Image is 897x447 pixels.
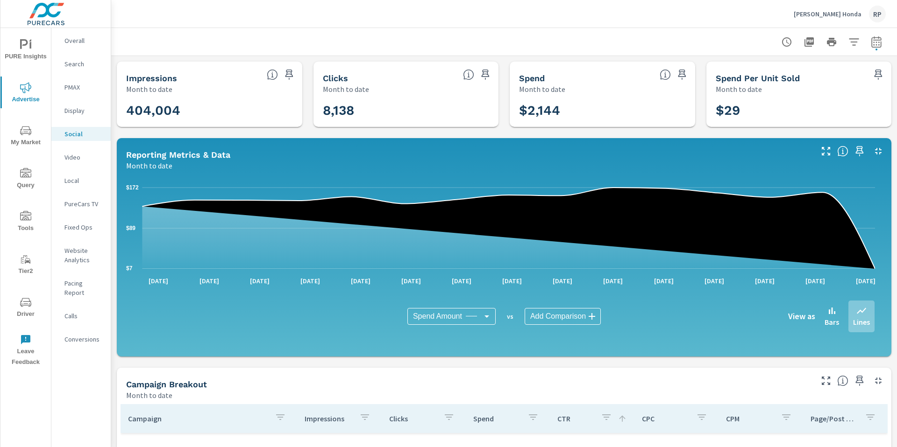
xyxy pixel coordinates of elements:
[126,150,230,160] h5: Reporting Metrics & Data
[519,103,686,119] h3: $2,144
[788,312,815,321] h6: View as
[389,414,436,423] p: Clicks
[51,57,111,71] div: Search
[3,39,48,62] span: PURE Insights
[496,312,525,321] p: vs
[64,83,103,92] p: PMAX
[126,265,133,272] text: $7
[64,59,103,69] p: Search
[64,279,103,297] p: Pacing Report
[3,334,48,368] span: Leave Feedback
[519,73,545,83] h5: Spend
[51,174,111,188] div: Local
[445,276,478,286] p: [DATE]
[51,150,111,164] div: Video
[126,390,172,401] p: Month to date
[675,67,690,82] span: Save this to your personalized report
[557,414,593,423] p: CTR
[825,316,839,328] p: Bars
[845,33,863,51] button: Apply Filters
[871,144,886,159] button: Minimize Widget
[3,254,48,277] span: Tier2
[323,84,369,95] p: Month to date
[698,276,731,286] p: [DATE]
[126,379,207,389] h5: Campaign Breakout
[819,373,833,388] button: Make Fullscreen
[407,308,496,325] div: Spend Amount
[849,276,882,286] p: [DATE]
[64,311,103,321] p: Calls
[142,276,175,286] p: [DATE]
[3,125,48,148] span: My Market
[852,373,867,388] span: Save this to your personalized report
[51,309,111,323] div: Calls
[51,220,111,234] div: Fixed Ops
[243,276,276,286] p: [DATE]
[799,276,832,286] p: [DATE]
[794,10,861,18] p: [PERSON_NAME] Honda
[716,84,762,95] p: Month to date
[478,67,493,82] span: Save this to your personalized report
[716,103,883,119] h3: $29
[853,316,870,328] p: Lines
[64,335,103,344] p: Conversions
[642,414,689,423] p: CPC
[64,176,103,185] p: Local
[51,127,111,141] div: Social
[3,82,48,105] span: Advertise
[395,276,427,286] p: [DATE]
[546,276,579,286] p: [DATE]
[51,34,111,48] div: Overall
[413,312,462,321] span: Spend Amount
[64,246,103,265] p: Website Analytics
[0,28,51,371] div: nav menu
[128,414,267,423] p: Campaign
[344,276,377,286] p: [DATE]
[267,69,278,80] span: The number of times an ad was shown on your behalf.
[660,69,671,80] span: The amount of money spent on advertising during the period.
[51,244,111,267] div: Website Analytics
[871,373,886,388] button: Minimize Widget
[282,67,297,82] span: Save this to your personalized report
[811,414,857,423] p: Page/Post Action
[51,276,111,300] div: Pacing Report
[648,276,680,286] p: [DATE]
[126,103,293,119] h3: 404,004
[525,308,601,325] div: Add Comparison
[496,276,528,286] p: [DATE]
[748,276,781,286] p: [DATE]
[3,168,48,191] span: Query
[126,160,172,171] p: Month to date
[305,414,351,423] p: Impressions
[867,33,886,51] button: Select Date Range
[3,297,48,320] span: Driver
[519,84,565,95] p: Month to date
[800,33,819,51] button: "Export Report to PDF"
[473,414,520,423] p: Spend
[294,276,327,286] p: [DATE]
[852,144,867,159] span: Save this to your personalized report
[51,197,111,211] div: PureCars TV
[64,106,103,115] p: Display
[126,84,172,95] p: Month to date
[193,276,226,286] p: [DATE]
[837,146,848,157] span: Understand Social data over time and see how metrics compare to each other.
[726,414,773,423] p: CPM
[716,73,800,83] h5: Spend Per Unit Sold
[126,184,139,191] text: $172
[64,153,103,162] p: Video
[819,144,833,159] button: Make Fullscreen
[3,211,48,234] span: Tools
[126,73,177,83] h5: Impressions
[126,225,135,231] text: $89
[463,69,474,80] span: The number of times an ad was clicked by a consumer.
[64,129,103,139] p: Social
[597,276,629,286] p: [DATE]
[822,33,841,51] button: Print Report
[64,223,103,232] p: Fixed Ops
[64,36,103,45] p: Overall
[51,104,111,118] div: Display
[871,67,886,82] span: Save this to your personalized report
[530,312,586,321] span: Add Comparison
[51,80,111,94] div: PMAX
